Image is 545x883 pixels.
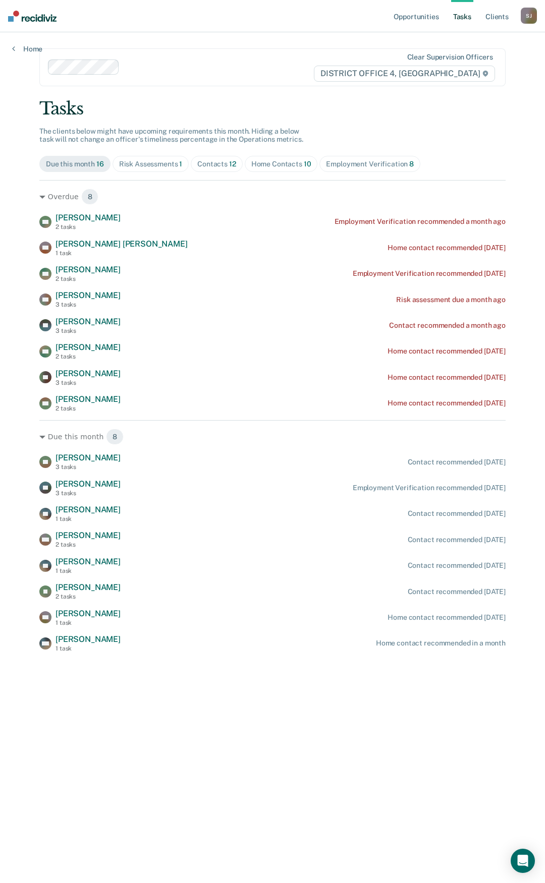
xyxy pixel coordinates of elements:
[56,557,121,566] span: [PERSON_NAME]
[106,429,124,445] span: 8
[408,458,506,466] div: Contact recommended [DATE]
[56,327,121,334] div: 3 tasks
[408,509,506,518] div: Contact recommended [DATE]
[389,321,506,330] div: Contact recommended a month ago
[314,66,495,82] span: DISTRICT OFFICE 4, [GEOGRAPHIC_DATA]
[511,849,535,873] div: Open Intercom Messenger
[56,342,121,352] span: [PERSON_NAME]
[56,619,121,626] div: 1 task
[388,373,506,382] div: Home contact recommended [DATE]
[388,399,506,407] div: Home contact recommended [DATE]
[56,301,121,308] div: 3 tasks
[56,213,121,222] span: [PERSON_NAME]
[388,244,506,252] div: Home contact recommended [DATE]
[119,160,183,168] div: Risk Assessments
[56,405,121,412] div: 2 tasks
[56,505,121,514] span: [PERSON_NAME]
[56,541,121,548] div: 2 tasks
[56,250,188,257] div: 1 task
[39,98,506,119] div: Tasks
[81,189,99,205] span: 8
[396,296,506,304] div: Risk assessment due a month ago
[56,515,121,522] div: 1 task
[56,609,121,618] span: [PERSON_NAME]
[376,639,506,647] div: Home contact recommended in a month
[39,429,506,445] div: Due this month 8
[12,44,42,53] a: Home
[56,567,121,574] div: 1 task
[56,593,121,600] div: 2 tasks
[56,634,121,644] span: [PERSON_NAME]
[197,160,236,168] div: Contacts
[56,239,188,249] span: [PERSON_NAME] [PERSON_NAME]
[388,613,506,622] div: Home contact recommended [DATE]
[39,127,303,144] span: The clients below might have upcoming requirements this month. Hiding a below task will not chang...
[388,347,506,356] div: Home contact recommended [DATE]
[56,353,121,360] div: 2 tasks
[408,536,506,544] div: Contact recommended [DATE]
[56,275,121,282] div: 2 tasks
[521,8,537,24] button: SJ
[96,160,104,168] span: 16
[56,317,121,326] span: [PERSON_NAME]
[56,265,121,274] span: [PERSON_NAME]
[408,587,506,596] div: Contact recommended [DATE]
[251,160,311,168] div: Home Contacts
[304,160,311,168] span: 10
[335,217,506,226] div: Employment Verification recommended a month ago
[326,160,414,168] div: Employment Verification
[56,463,121,470] div: 3 tasks
[56,531,121,540] span: [PERSON_NAME]
[56,369,121,378] span: [PERSON_NAME]
[56,223,121,230] div: 2 tasks
[407,53,493,62] div: Clear supervision officers
[56,582,121,592] span: [PERSON_NAME]
[229,160,236,168] span: 12
[56,645,121,652] div: 1 task
[8,11,57,22] img: Recidiviz
[353,484,506,492] div: Employment Verification recommended [DATE]
[46,160,104,168] div: Due this month
[179,160,182,168] span: 1
[56,479,121,489] span: [PERSON_NAME]
[56,290,121,300] span: [PERSON_NAME]
[409,160,414,168] span: 8
[39,189,506,205] div: Overdue 8
[56,453,121,462] span: [PERSON_NAME]
[521,8,537,24] div: S J
[56,379,121,386] div: 3 tasks
[56,490,121,497] div: 3 tasks
[353,269,506,278] div: Employment Verification recommended [DATE]
[408,561,506,570] div: Contact recommended [DATE]
[56,394,121,404] span: [PERSON_NAME]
